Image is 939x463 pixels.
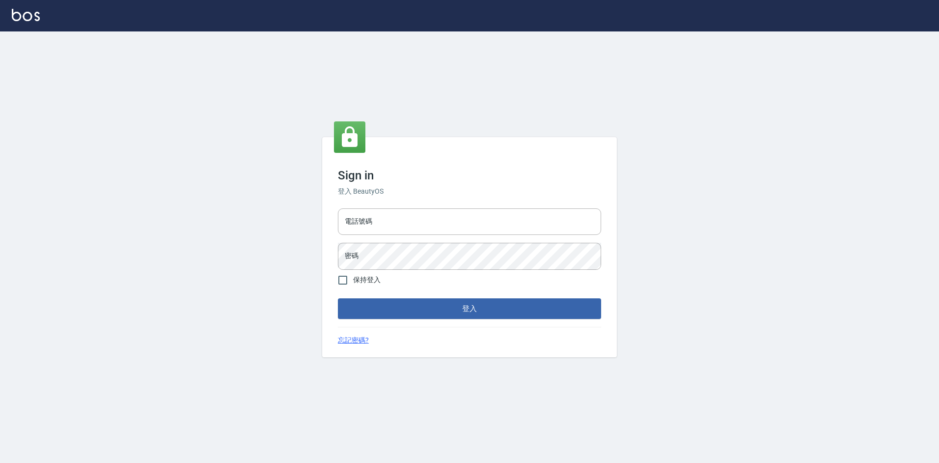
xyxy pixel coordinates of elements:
button: 登入 [338,298,601,319]
a: 忘記密碼? [338,335,369,346]
span: 保持登入 [353,275,381,285]
h3: Sign in [338,169,601,182]
img: Logo [12,9,40,21]
h6: 登入 BeautyOS [338,186,601,197]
